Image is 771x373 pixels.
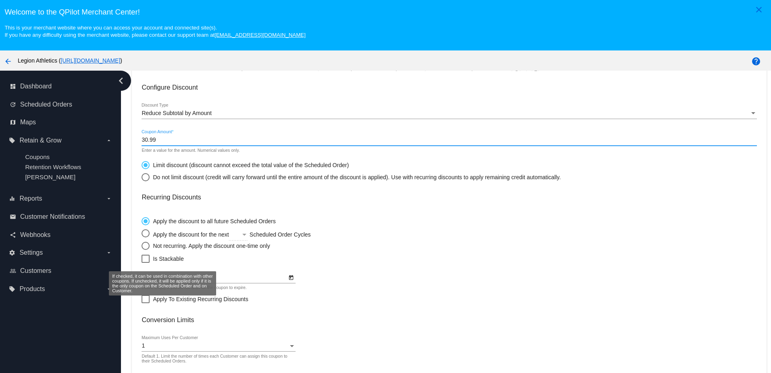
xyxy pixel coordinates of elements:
[10,228,112,241] a: share Webhooks
[61,57,121,64] a: [URL][DOMAIN_NAME]
[4,8,766,17] h3: Welcome to the QPilot Merchant Center!
[106,286,112,292] i: arrow_drop_down
[25,174,75,180] a: [PERSON_NAME]
[10,119,16,126] i: map
[10,80,112,93] a: dashboard Dashboard
[9,286,15,292] i: local_offer
[142,148,240,153] div: Enter a value for the amount. Numerical values only.
[215,32,306,38] a: [EMAIL_ADDRESS][DOMAIN_NAME]
[20,119,36,126] span: Maps
[115,74,127,87] i: chevron_left
[751,57,761,66] mat-icon: help
[142,84,756,91] h3: Configure Discount
[106,137,112,144] i: arrow_drop_down
[10,83,16,90] i: dashboard
[287,273,296,281] button: Open calendar
[142,137,756,143] input: Coupon Amount
[142,354,291,364] div: Default 1. Limit the number of times each Customer can assign this coupon to their Scheduled Orders.
[153,254,183,264] span: Is Stackable
[20,101,72,108] span: Scheduled Orders
[25,163,81,170] a: Retention Workflows
[142,275,287,281] input: Expiration Date
[18,57,122,64] span: Legion Athletics ( )
[142,110,212,116] span: Reduce Subtotal by Amount
[142,316,756,324] h3: Conversion Limits
[20,267,51,275] span: Customers
[10,98,112,111] a: update Scheduled Orders
[20,231,50,239] span: Webhooks
[754,5,764,15] mat-icon: close
[10,116,112,129] a: map Maps
[106,249,112,256] i: arrow_drop_down
[19,249,43,256] span: Settings
[10,232,16,238] i: share
[150,229,364,238] div: Apply the discount for the next Scheduled Order Cycles
[10,101,16,108] i: update
[19,137,61,144] span: Retain & Grow
[3,57,13,66] mat-icon: arrow_back
[9,249,15,256] i: settings
[10,264,112,277] a: people_outline Customers
[153,294,248,304] span: Apply To Existing Recurring Discounts
[4,25,305,38] small: This is your merchant website where you can access your account and connected site(s). If you hav...
[142,213,364,250] mat-radio-group: Select an option
[150,218,275,224] div: Apply the discount to all future Scheduled Orders
[20,83,52,90] span: Dashboard
[10,214,16,220] i: email
[20,213,85,220] span: Customer Notifications
[106,195,112,202] i: arrow_drop_down
[150,174,561,180] div: Do not limit discount (credit will carry forward until the entire amount of the discount is appli...
[142,110,756,117] mat-select: Discount Type
[10,268,16,274] i: people_outline
[25,153,50,160] a: Coupons
[142,285,246,290] div: Leave empty if you do not wish for the coupon to expire.
[9,137,15,144] i: local_offer
[142,342,145,349] span: 1
[142,157,561,181] mat-radio-group: Select an option
[19,195,42,202] span: Reports
[19,285,45,293] span: Products
[9,195,15,202] i: equalizer
[10,210,112,223] a: email Customer Notifications
[142,193,756,201] h3: Recurring Discounts
[150,162,349,168] div: Limit discount (discount cannot exceed the total value of the Scheduled Order)
[150,243,270,249] div: Not recurring. Apply the discount one-time only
